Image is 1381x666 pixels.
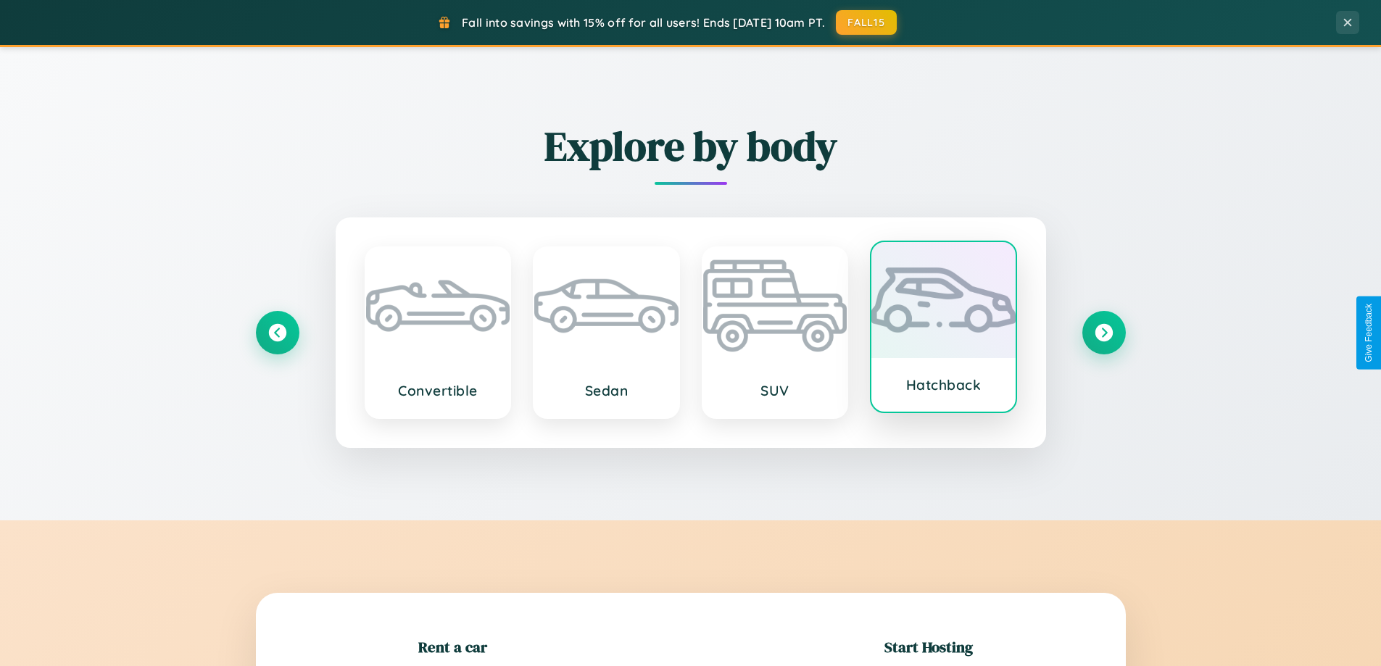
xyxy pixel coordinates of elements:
[836,10,897,35] button: FALL15
[884,636,973,657] h2: Start Hosting
[718,382,833,399] h3: SUV
[418,636,487,657] h2: Rent a car
[886,376,1001,394] h3: Hatchback
[549,382,664,399] h3: Sedan
[462,15,825,30] span: Fall into savings with 15% off for all users! Ends [DATE] 10am PT.
[256,118,1126,174] h2: Explore by body
[381,382,496,399] h3: Convertible
[1364,304,1374,362] div: Give Feedback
